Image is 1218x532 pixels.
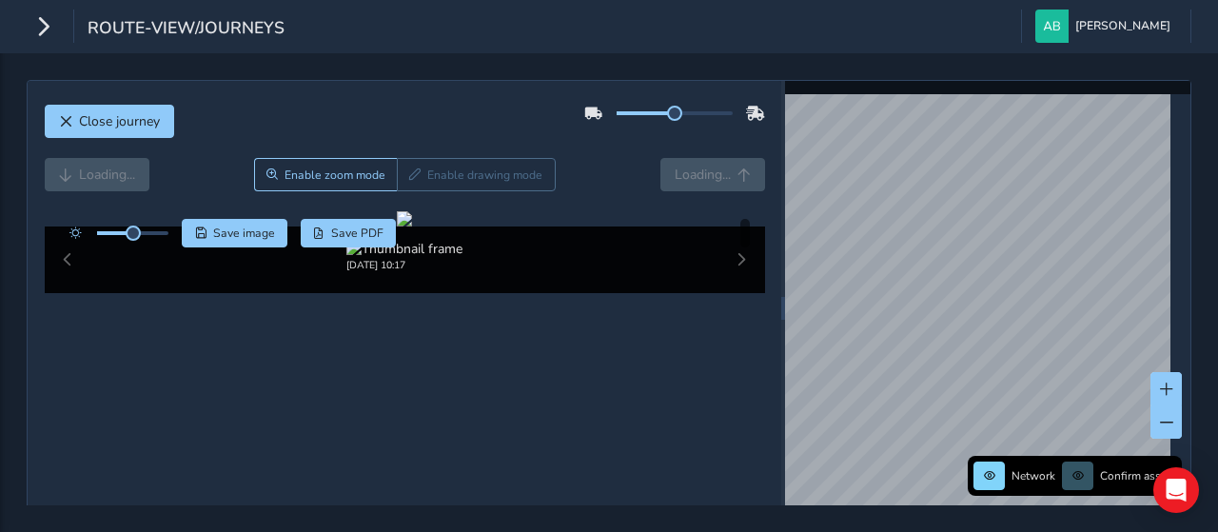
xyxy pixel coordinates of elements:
button: Zoom [254,158,398,191]
div: [DATE] 10:17 [346,258,462,272]
span: [PERSON_NAME] [1075,10,1170,43]
button: PDF [301,219,397,247]
span: Enable zoom mode [285,167,385,183]
span: Confirm assets [1100,468,1176,483]
span: Network [1012,468,1055,483]
span: Close journey [79,112,160,130]
span: Save PDF [331,226,383,241]
button: Close journey [45,105,174,138]
span: route-view/journeys [88,16,285,43]
button: Save [182,219,287,247]
div: Open Intercom Messenger [1153,467,1199,513]
img: Thumbnail frame [346,240,462,258]
button: [PERSON_NAME] [1035,10,1177,43]
img: diamond-layout [1035,10,1069,43]
span: Save image [213,226,275,241]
